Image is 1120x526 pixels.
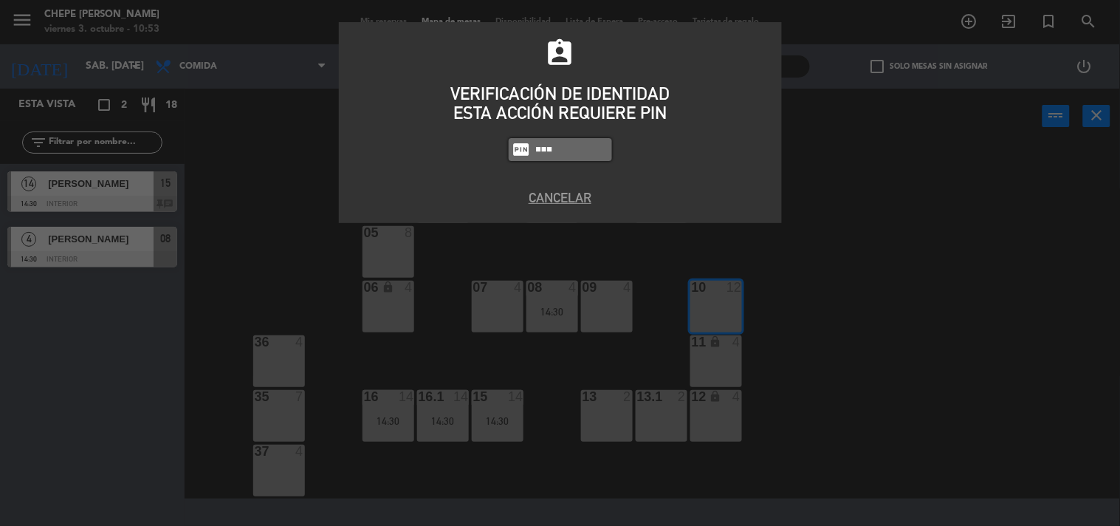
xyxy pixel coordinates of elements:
div: ESTA ACCIÓN REQUIERE PIN [350,103,771,123]
div: VERIFICACIÓN DE IDENTIDAD [350,84,771,103]
input: 1234 [535,141,608,158]
i: assignment_ind [545,38,576,69]
i: fiber_pin [512,140,531,159]
button: Cancelar [350,188,771,208]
